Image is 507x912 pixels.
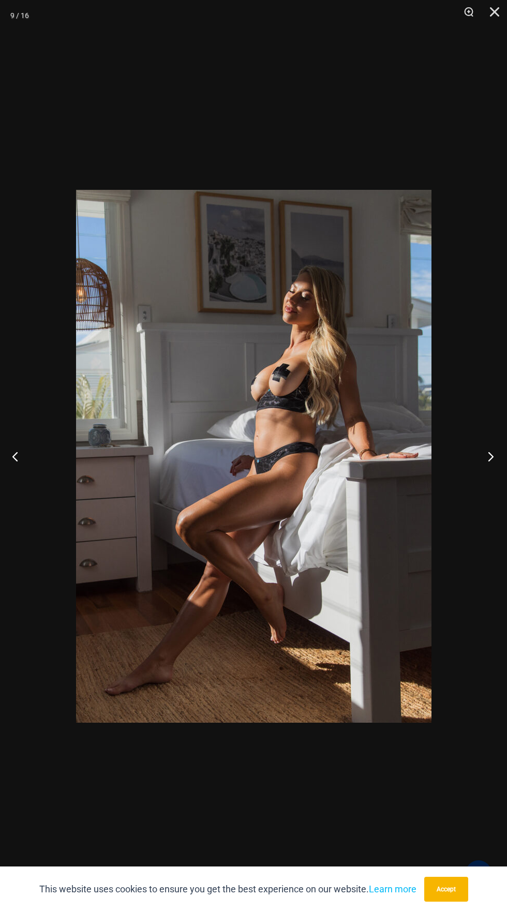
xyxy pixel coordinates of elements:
[76,190,431,723] img: Nights Fall Silver Leopard 1036 Bra 6046 Thong 06
[39,881,416,897] p: This website uses cookies to ensure you get the best experience on our website.
[424,877,468,902] button: Accept
[369,884,416,894] a: Learn more
[10,8,29,23] div: 9 / 16
[468,430,507,482] button: Next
